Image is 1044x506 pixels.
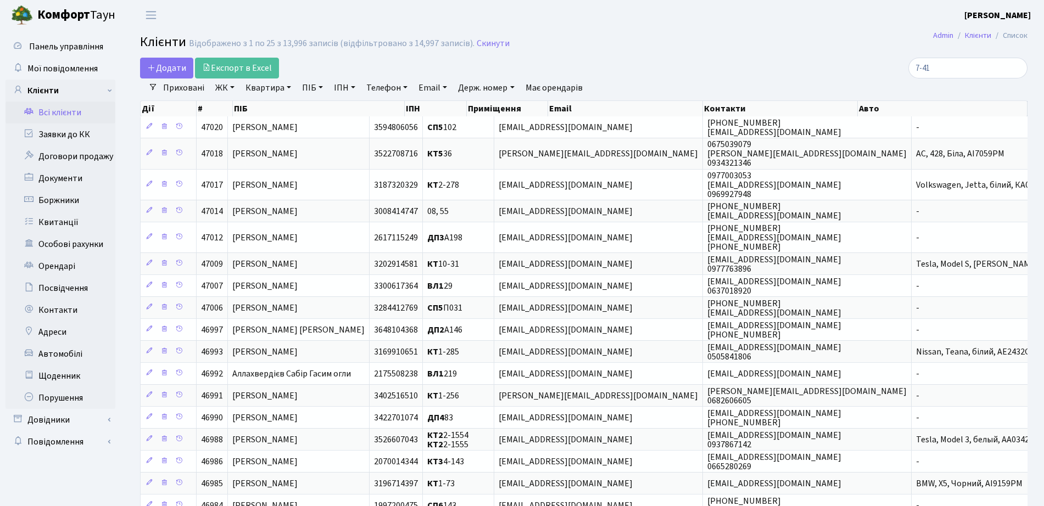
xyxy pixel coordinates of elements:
span: [PERSON_NAME] [232,148,298,160]
span: 46993 [201,346,223,358]
span: [EMAIL_ADDRESS][DOMAIN_NAME] [499,179,633,191]
a: Орендарі [5,255,115,277]
span: 3284412769 [374,302,418,314]
span: [EMAIL_ADDRESS][DOMAIN_NAME] [499,346,633,358]
span: [PERSON_NAME] [232,390,298,402]
b: ДП3 [427,232,444,244]
span: 3187320329 [374,179,418,191]
a: Має орендарів [521,78,587,97]
span: 46990 [201,412,223,424]
span: [EMAIL_ADDRESS][DOMAIN_NAME] [499,280,633,292]
span: - [916,412,919,424]
span: 0977003053 [EMAIL_ADDRESS][DOMAIN_NAME] 0969927948 [707,170,841,200]
a: Квитанції [5,211,115,233]
a: Експорт в Excel [195,58,279,78]
span: 102 [427,121,456,133]
b: КТ [427,346,438,358]
th: Дії [141,101,197,116]
span: 2-1554 2-1555 [427,429,468,451]
span: 36 [427,148,452,160]
span: [PERSON_NAME] [232,179,298,191]
span: Додати [147,62,186,74]
span: [PERSON_NAME] [232,280,298,292]
span: [EMAIL_ADDRESS][DOMAIN_NAME] [499,368,633,380]
b: КТ5 [427,148,443,160]
span: 47020 [201,121,223,133]
b: ВЛ1 [427,280,444,292]
span: 46986 [201,456,223,468]
a: Адреси [5,321,115,343]
span: 29 [427,280,453,292]
span: [EMAIL_ADDRESS][DOMAIN_NAME] [707,477,841,490]
span: 4-143 [427,456,464,468]
b: КТ [427,179,438,191]
a: ПІБ [298,78,327,97]
th: Email [548,101,703,116]
span: 47017 [201,179,223,191]
span: [PERSON_NAME][EMAIL_ADDRESS][DOMAIN_NAME] [499,390,698,402]
span: А198 [427,232,462,244]
span: 46992 [201,368,223,380]
a: ІПН [330,78,360,97]
th: Приміщення [467,101,548,116]
b: ВЛ1 [427,368,444,380]
span: 3008414747 [374,205,418,217]
a: Приховані [159,78,209,97]
span: [PERSON_NAME] [232,302,298,314]
b: КТ [427,477,438,490]
span: 47009 [201,258,223,270]
b: КТ [427,390,438,402]
th: Контакти [703,101,858,116]
a: Заявки до КК [5,123,115,145]
span: [PERSON_NAME] [232,121,298,133]
span: Клієнти [140,32,186,52]
span: [PERSON_NAME] [232,232,298,244]
span: Аллахвердієв Сабір Гасим огли [232,368,351,380]
span: 2070014344 [374,456,418,468]
span: П031 [427,302,462,314]
span: - [916,121,919,133]
span: [EMAIL_ADDRESS][DOMAIN_NAME] 0637018920 [707,276,841,297]
b: ДП4 [427,412,444,424]
a: Додати [140,58,193,78]
span: [EMAIL_ADDRESS][DOMAIN_NAME] [499,302,633,314]
span: AC, 428, Біла, АІ7059РМ [916,148,1004,160]
li: Список [991,30,1028,42]
a: ЖК [211,78,239,97]
span: 219 [427,368,457,380]
span: 3522708716 [374,148,418,160]
span: [EMAIL_ADDRESS][DOMAIN_NAME] [PHONE_NUMBER] [707,407,841,429]
b: КТ [427,258,438,270]
span: [EMAIL_ADDRESS][DOMAIN_NAME] [499,232,633,244]
span: [PERSON_NAME][EMAIL_ADDRESS][DOMAIN_NAME] [499,148,698,160]
span: 10-31 [427,258,459,270]
input: Пошук... [908,58,1028,78]
span: - [916,205,919,217]
span: [EMAIL_ADDRESS][DOMAIN_NAME] [499,121,633,133]
span: [EMAIL_ADDRESS][DOMAIN_NAME] [499,434,633,446]
span: Мої повідомлення [27,63,98,75]
span: [PERSON_NAME] [232,434,298,446]
span: 47018 [201,148,223,160]
th: Авто [858,101,1028,116]
span: [PERSON_NAME][EMAIL_ADDRESS][DOMAIN_NAME] 0682606605 [707,385,907,407]
th: ІПН [405,101,467,116]
a: Телефон [362,78,412,97]
a: Боржники [5,189,115,211]
span: [PERSON_NAME] [232,456,298,468]
span: - [916,456,919,468]
span: [PHONE_NUMBER] [EMAIL_ADDRESS][DOMAIN_NAME] [707,297,841,319]
span: [EMAIL_ADDRESS][DOMAIN_NAME] [707,368,841,380]
span: [EMAIL_ADDRESS][DOMAIN_NAME] [499,258,633,270]
span: [PERSON_NAME] [232,205,298,217]
span: [EMAIL_ADDRESS][DOMAIN_NAME] 0505841806 [707,341,841,363]
span: 47014 [201,205,223,217]
span: 3526607043 [374,434,418,446]
span: [EMAIL_ADDRESS][DOMAIN_NAME] [499,324,633,336]
span: [EMAIL_ADDRESS][DOMAIN_NAME] 0977763896 [707,254,841,275]
span: [EMAIL_ADDRESS][DOMAIN_NAME] [PHONE_NUMBER] [707,319,841,341]
span: 3594806056 [374,121,418,133]
a: Admin [933,30,953,41]
b: Комфорт [37,6,90,24]
button: Переключити навігацію [137,6,165,24]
